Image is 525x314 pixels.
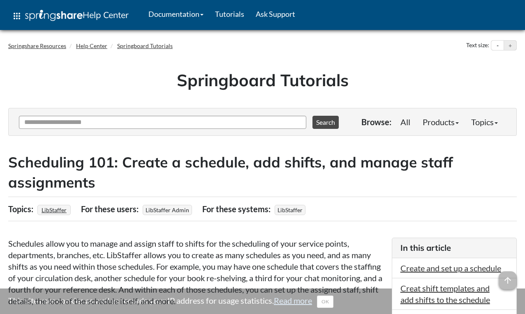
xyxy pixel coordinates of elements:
a: Topics [465,114,504,130]
img: Springshare [25,10,83,21]
a: Create and set up a schedule [400,263,501,273]
h2: Scheduling 101: Create a schedule, add shifts, and manage staff assignments [8,152,517,193]
a: arrow_upward [499,272,517,282]
a: Products [416,114,465,130]
button: Decrease text size [491,41,504,50]
button: Increase text size [504,41,516,50]
div: Topics: [8,201,35,217]
a: apps Help Center [6,4,134,28]
span: apps [12,11,22,21]
a: Help Center [76,42,107,49]
span: arrow_upward [499,271,517,289]
span: LibStaffer [275,205,305,215]
a: Springboard Tutorials [117,42,173,49]
a: Springshare Resources [8,42,66,49]
a: Documentation [143,4,209,24]
a: Ask Support [250,4,301,24]
span: Help Center [83,9,129,20]
h3: In this article [400,242,508,254]
a: All [394,114,416,130]
button: Search [312,116,339,129]
div: Text size: [465,40,491,51]
p: Browse: [361,116,391,128]
a: LibStaffer [40,204,68,216]
a: Creat shift templates and add shifts to the schedule [400,283,490,305]
h1: Springboard Tutorials [14,69,511,92]
div: For these users: [81,201,141,217]
div: For these systems: [202,201,273,217]
a: Tutorials [209,4,250,24]
p: Schedules allow you to manage and assign staff to shifts for the scheduling of your service point... [8,238,384,307]
span: LibStaffer Admin [143,205,192,215]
